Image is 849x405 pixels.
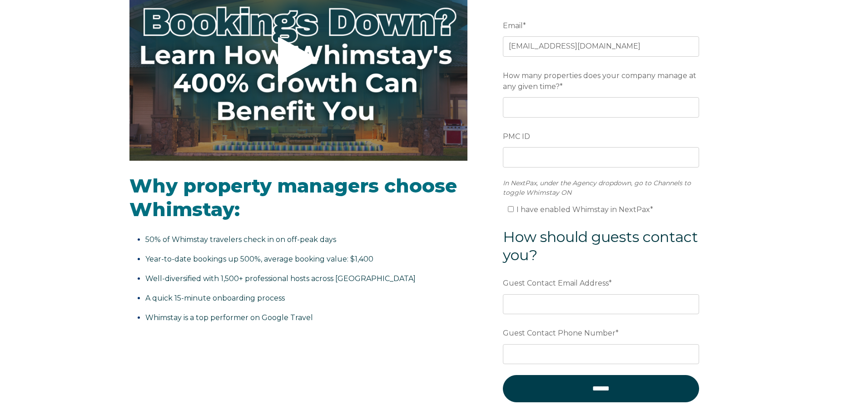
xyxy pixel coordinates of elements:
span: Why property managers choose Whimstay: [129,174,457,222]
span: Email [503,19,523,33]
span: Guest Contact Email Address [503,276,609,290]
em: In NextPax, under the Agency dropdown, go to Channels to toggle Whimstay ON [503,179,691,197]
span: Whimstay is a top performer on Google Travel [145,313,313,322]
input: I have enabled Whimstay in NextPax* [508,206,514,212]
span: How many properties does your company manage at any given time? [503,69,696,94]
span: 50% of Whimstay travelers check in on off-peak days [145,235,336,244]
span: I have enabled Whimstay in NextPax [516,205,653,214]
span: How should guests contact you? [503,228,698,264]
span: Well-diversified with 1,500+ professional hosts across [GEOGRAPHIC_DATA] [145,274,416,283]
span: Guest Contact Phone Number [503,326,616,340]
span: A quick 15-minute onboarding process [145,294,285,302]
span: Year-to-date bookings up 500%, average booking value: $1,400 [145,255,373,263]
span: PMC ID [503,129,530,143]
